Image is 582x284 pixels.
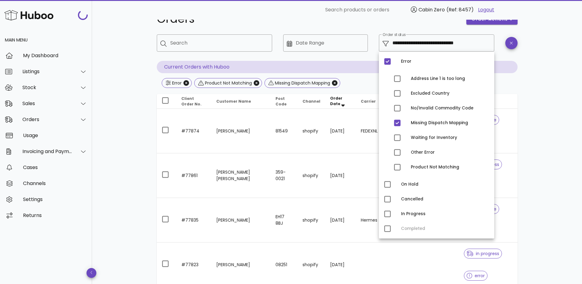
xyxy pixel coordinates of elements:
[298,109,325,153] td: shopify
[274,80,330,86] div: Missing Dispatch Mapping
[478,6,494,14] a: Logout
[330,96,342,106] span: Order Date
[157,61,518,73] p: Current Orders with Huboo
[411,106,489,111] div: No/Invalid Commodity Code
[211,109,271,153] td: [PERSON_NAME]
[411,76,489,81] div: Address Line 1 is too long
[418,6,445,13] span: Cabin Zero
[325,109,356,153] td: [DATE]
[176,198,211,243] td: #77835
[157,14,459,25] h1: Orders
[271,153,298,198] td: 359-0021
[204,80,252,86] div: Product Not Matching
[23,53,87,58] div: My Dashboard
[411,120,489,125] div: Missing Dispatch Mapping
[356,198,397,243] td: Hermes
[411,135,489,140] div: Waiting for Inventory
[22,85,72,90] div: Stock
[332,80,337,86] button: Close
[254,80,259,86] button: Close
[181,96,202,107] span: Client Order No.
[216,99,251,104] span: Customer Name
[4,9,53,22] img: Huboo Logo
[383,33,406,37] label: Order status
[271,94,298,109] th: Post Code
[467,274,485,278] span: error
[23,196,87,202] div: Settings
[271,198,298,243] td: EH17 8BJ
[356,109,397,153] td: FEDEXNL
[211,198,271,243] td: [PERSON_NAME]
[446,6,474,13] span: (Ref: 8457)
[298,198,325,243] td: shopify
[356,94,397,109] th: Carrier
[411,91,489,96] div: Excluded Country
[467,251,499,256] span: in progress
[411,165,489,170] div: Product Not Matching
[401,182,489,187] div: On Hold
[271,109,298,153] td: 81549
[23,164,87,170] div: Cases
[401,197,489,202] div: Cancelled
[303,99,320,104] span: Channel
[276,96,287,107] span: Post Code
[361,99,376,104] span: Carrier
[325,153,356,198] td: [DATE]
[22,69,72,74] div: Listings
[411,150,489,155] div: Other Error
[325,94,356,109] th: Order Date: Sorted descending. Activate to remove sorting.
[22,116,72,122] div: Orders
[22,148,72,154] div: Invoicing and Payments
[176,109,211,153] td: #77874
[211,153,271,198] td: [PERSON_NAME] [PERSON_NAME]
[22,101,72,106] div: Sales
[298,94,325,109] th: Channel
[325,198,356,243] td: [DATE]
[23,212,87,218] div: Returns
[176,153,211,198] td: #77861
[23,180,87,186] div: Channels
[176,94,211,109] th: Client Order No.
[171,80,182,86] div: Error
[298,153,325,198] td: shopify
[211,94,271,109] th: Customer Name
[401,211,489,216] div: In Progress
[183,80,189,86] button: Close
[401,59,489,64] div: Error
[23,132,87,138] div: Usage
